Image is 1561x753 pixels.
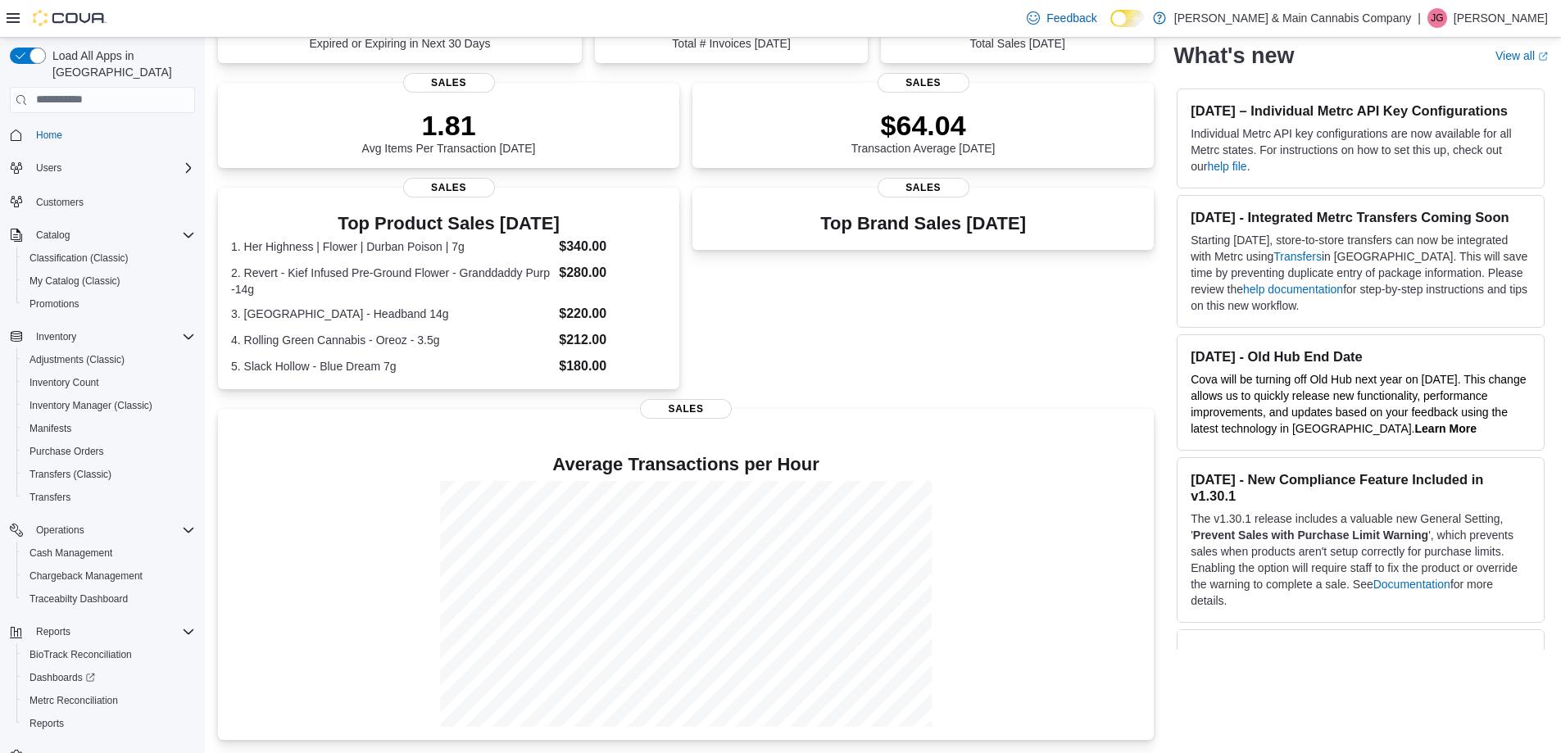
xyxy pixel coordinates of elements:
[23,248,135,268] a: Classification (Classic)
[23,373,195,392] span: Inventory Count
[559,237,666,256] dd: $340.00
[29,327,83,347] button: Inventory
[29,468,111,481] span: Transfers (Classic)
[16,463,202,486] button: Transfers (Classic)
[23,488,77,507] a: Transfers
[3,224,202,247] button: Catalog
[1191,373,1526,435] span: Cova will be turning off Old Hub next year on [DATE]. This change allows us to quickly release ne...
[231,238,552,255] dt: 1. Her Highness | Flower | Durban Poison | 7g
[29,225,76,245] button: Catalog
[1454,8,1548,28] p: [PERSON_NAME]
[16,666,202,689] a: Dashboards
[29,445,104,458] span: Purchase Orders
[16,394,202,417] button: Inventory Manager (Classic)
[1174,8,1411,28] p: [PERSON_NAME] & Main Cannabis Company
[3,156,202,179] button: Users
[1538,52,1548,61] svg: External link
[851,109,996,155] div: Transaction Average [DATE]
[29,158,195,178] span: Users
[36,625,70,638] span: Reports
[1193,528,1428,542] strong: Prevent Sales with Purchase Limit Warning
[1191,348,1531,365] h3: [DATE] - Old Hub End Date
[362,109,536,155] div: Avg Items Per Transaction [DATE]
[23,419,195,438] span: Manifests
[1191,102,1531,119] h3: [DATE] – Individual Metrc API Key Configurations
[1020,2,1103,34] a: Feedback
[23,691,195,710] span: Metrc Reconciliation
[23,543,119,563] a: Cash Management
[3,123,202,147] button: Home
[29,225,195,245] span: Catalog
[29,158,68,178] button: Users
[559,304,666,324] dd: $220.00
[23,294,195,314] span: Promotions
[29,125,195,145] span: Home
[29,520,195,540] span: Operations
[29,274,120,288] span: My Catalog (Classic)
[23,373,106,392] a: Inventory Count
[23,396,159,415] a: Inventory Manager (Classic)
[1173,43,1294,69] h2: What's new
[559,263,666,283] dd: $280.00
[1373,578,1450,591] a: Documentation
[36,330,76,343] span: Inventory
[640,399,732,419] span: Sales
[29,191,195,211] span: Customers
[36,161,61,175] span: Users
[820,214,1026,234] h3: Top Brand Sales [DATE]
[403,178,495,197] span: Sales
[29,376,99,389] span: Inventory Count
[29,671,95,684] span: Dashboards
[29,353,125,366] span: Adjustments (Classic)
[29,252,129,265] span: Classification (Classic)
[231,358,552,374] dt: 5. Slack Hollow - Blue Dream 7g
[16,486,202,509] button: Transfers
[29,297,79,311] span: Promotions
[29,520,91,540] button: Operations
[23,294,86,314] a: Promotions
[16,542,202,565] button: Cash Management
[29,399,152,412] span: Inventory Manager (Classic)
[559,356,666,376] dd: $180.00
[23,442,111,461] a: Purchase Orders
[23,248,195,268] span: Classification (Classic)
[23,589,134,609] a: Traceabilty Dashboard
[231,265,552,297] dt: 2. Revert - Kief Infused Pre-Ground Flower - Granddaddy Purp -14g
[3,189,202,213] button: Customers
[36,129,62,142] span: Home
[23,714,195,733] span: Reports
[23,714,70,733] a: Reports
[1046,10,1096,26] span: Feedback
[33,10,107,26] img: Cova
[231,306,552,322] dt: 3. [GEOGRAPHIC_DATA] - Headband 14g
[1427,8,1447,28] div: Julie Garcia
[878,73,969,93] span: Sales
[1191,510,1531,609] p: The v1.30.1 release includes a valuable new General Setting, ' ', which prevents sales when produ...
[23,668,102,687] a: Dashboards
[1273,250,1322,263] a: Transfers
[851,109,996,142] p: $64.04
[16,587,202,610] button: Traceabilty Dashboard
[1191,471,1531,504] h3: [DATE] - New Compliance Feature Included in v1.30.1
[23,419,78,438] a: Manifests
[23,645,195,665] span: BioTrack Reconciliation
[29,622,77,642] button: Reports
[1415,422,1477,435] a: Learn More
[1191,125,1531,175] p: Individual Metrc API key configurations are now available for all Metrc states. For instructions ...
[3,325,202,348] button: Inventory
[1431,8,1443,28] span: JG
[29,125,69,145] a: Home
[23,488,195,507] span: Transfers
[23,271,127,291] a: My Catalog (Classic)
[16,712,202,735] button: Reports
[29,648,132,661] span: BioTrack Reconciliation
[16,270,202,293] button: My Catalog (Classic)
[231,214,666,234] h3: Top Product Sales [DATE]
[1110,10,1145,27] input: Dark Mode
[16,440,202,463] button: Purchase Orders
[23,396,195,415] span: Inventory Manager (Classic)
[29,717,64,730] span: Reports
[23,350,195,370] span: Adjustments (Classic)
[1207,160,1246,173] a: help file
[559,330,666,350] dd: $212.00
